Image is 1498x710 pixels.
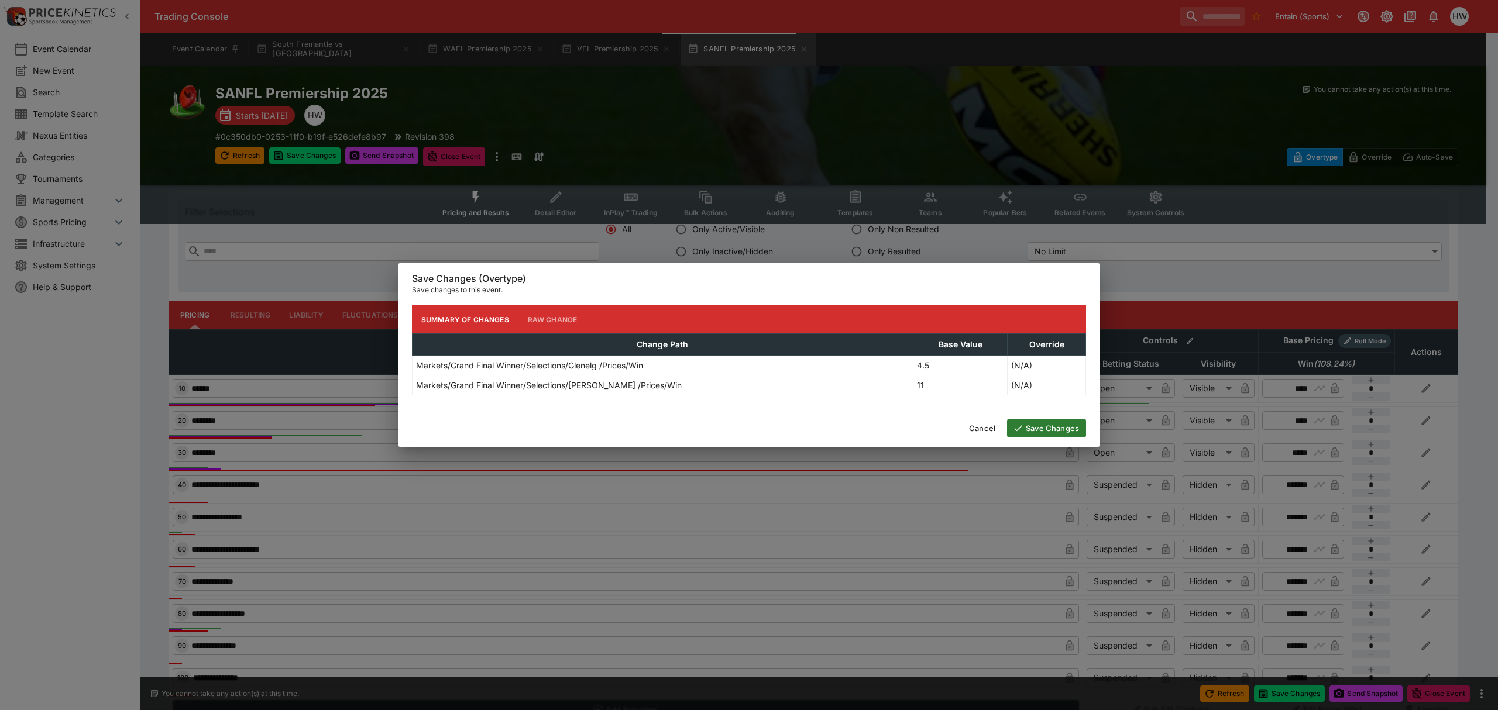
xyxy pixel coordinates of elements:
td: (N/A) [1008,375,1086,395]
button: Cancel [962,419,1002,437]
th: Change Path [413,334,913,356]
h6: Save Changes (Overtype) [412,273,1086,285]
td: (N/A) [1008,356,1086,375]
p: Save changes to this event. [412,284,1086,296]
p: Markets/Grand Final Winner/Selections/Glenelg /Prices/Win [416,359,643,371]
button: Raw Change [518,305,587,333]
th: Override [1008,334,1086,356]
p: Markets/Grand Final Winner/Selections/[PERSON_NAME] /Prices/Win [416,379,682,391]
td: 11 [913,375,1007,395]
td: 4.5 [913,356,1007,375]
button: Summary of Changes [412,305,518,333]
th: Base Value [913,334,1007,356]
button: Save Changes [1007,419,1086,437]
